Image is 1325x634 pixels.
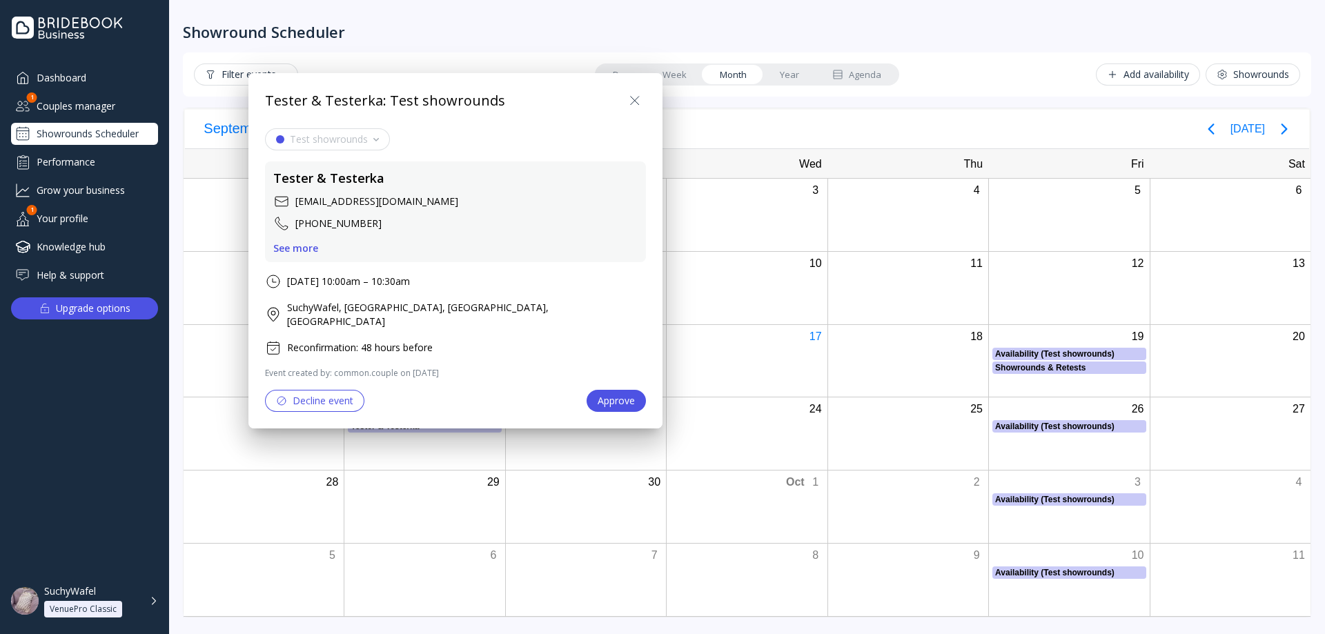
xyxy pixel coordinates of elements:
div: Reconfirmation: 48 hours before [287,341,433,355]
button: Decline event [265,390,364,412]
div: Tester & Testerka [273,170,384,188]
button: Test showrounds [265,128,390,150]
div: [DATE] 10:00am – 10:30am [287,275,410,288]
button: Approve [587,390,646,412]
div: Tester & Testerka: Test showrounds [265,91,505,111]
div: Test showrounds [290,134,368,145]
div: Event created by: common.couple on [DATE] [265,367,646,379]
div: Decline event [276,395,353,406]
div: [EMAIL_ADDRESS][DOMAIN_NAME] [295,195,458,208]
div: Approve [598,395,635,406]
div: SuchyWafel, [GEOGRAPHIC_DATA], [GEOGRAPHIC_DATA], [GEOGRAPHIC_DATA] [287,301,646,328]
div: [PHONE_NUMBER] [295,217,382,230]
button: See more [273,243,318,254]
